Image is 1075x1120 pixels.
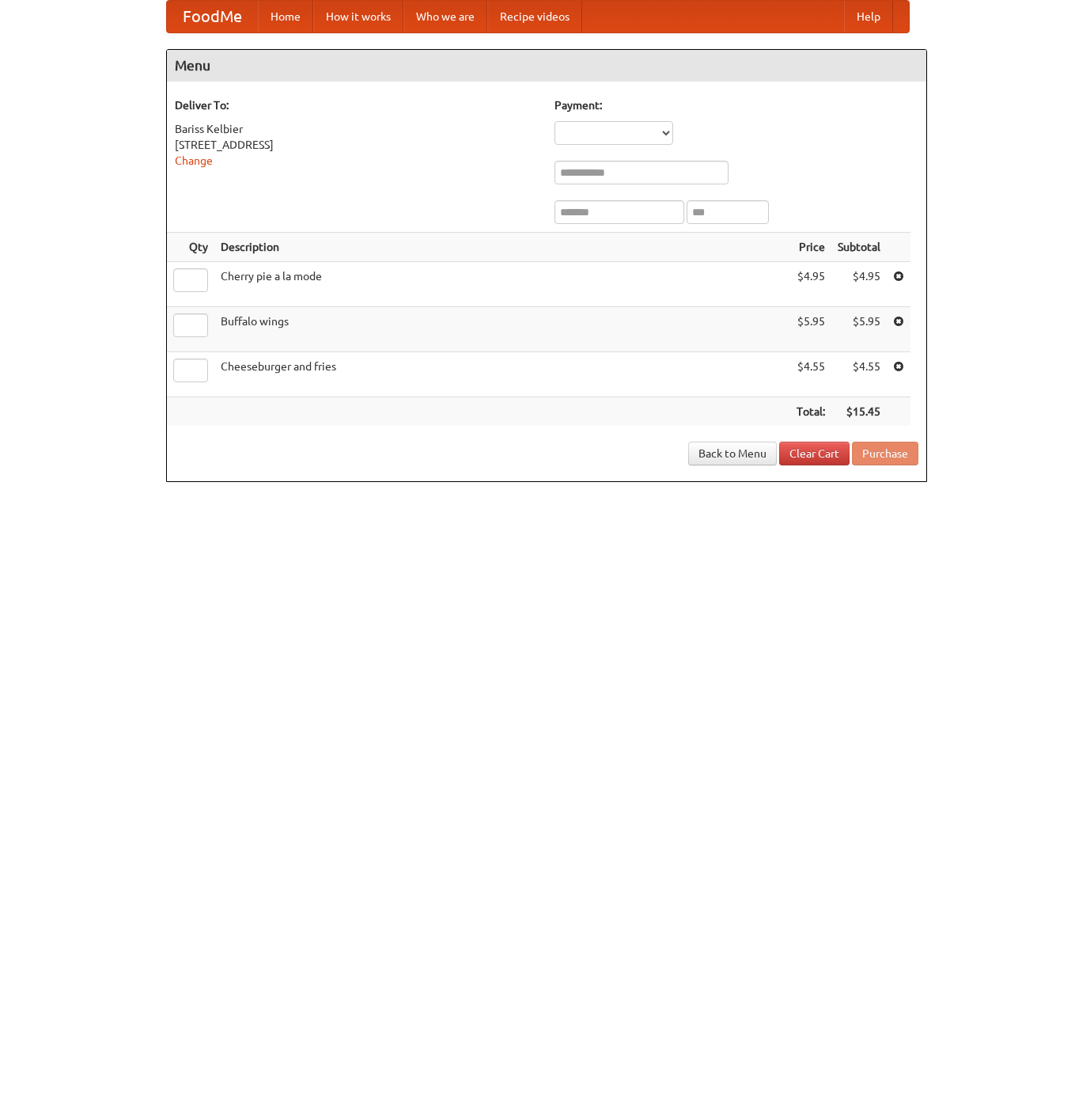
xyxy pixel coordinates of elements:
[555,97,918,113] h5: Payment:
[852,442,918,465] button: Purchase
[167,50,926,82] h4: Menu
[313,1,403,32] a: How it works
[487,1,582,32] a: Recipe videos
[214,352,790,397] td: Cheeseburger and fries
[175,97,539,113] h5: Deliver To:
[688,442,777,465] a: Back to Menu
[175,121,539,137] div: Bariss Kelbier
[167,1,258,32] a: FoodMe
[831,307,887,352] td: $5.95
[167,233,214,262] th: Qty
[831,262,887,307] td: $4.95
[831,233,887,262] th: Subtotal
[790,397,831,427] th: Total:
[214,233,790,262] th: Description
[790,262,831,307] td: $4.95
[258,1,313,32] a: Home
[790,307,831,352] td: $5.95
[403,1,487,32] a: Who we are
[844,1,893,32] a: Help
[175,154,213,167] a: Change
[790,352,831,397] td: $4.55
[214,307,790,352] td: Buffalo wings
[831,397,887,427] th: $15.45
[175,137,539,153] div: [STREET_ADDRESS]
[214,262,790,307] td: Cherry pie a la mode
[831,352,887,397] td: $4.55
[790,233,831,262] th: Price
[779,442,850,465] a: Clear Cart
